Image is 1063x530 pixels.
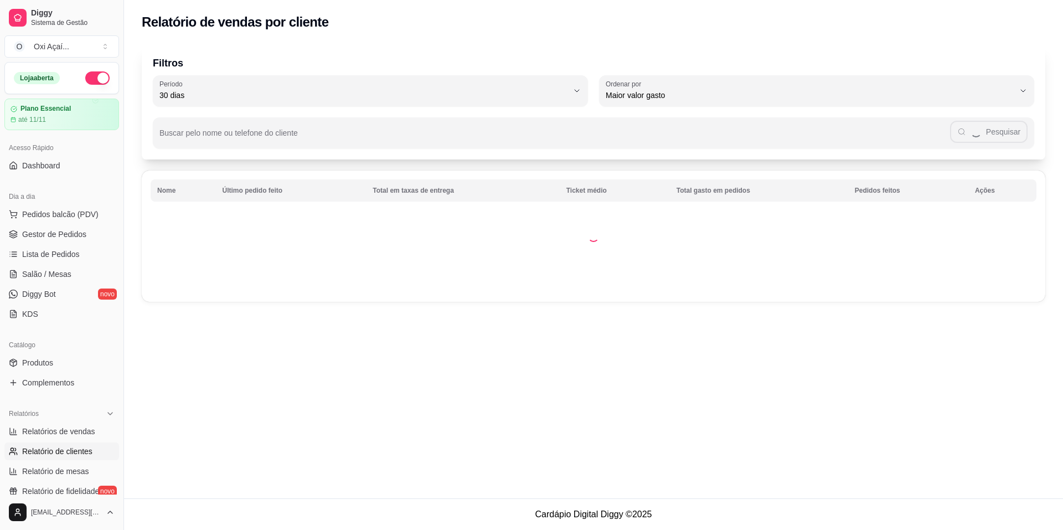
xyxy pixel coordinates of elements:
span: 30 dias [159,90,568,101]
span: Dashboard [22,160,60,171]
span: [EMAIL_ADDRESS][DOMAIN_NAME] [31,508,101,517]
button: Select a team [4,35,119,58]
h2: Relatório de vendas por cliente [142,13,329,31]
div: Loading [588,231,599,242]
a: Plano Essencialaté 11/11 [4,99,119,130]
span: Maior valor gasto [606,90,1014,101]
div: Loja aberta [14,72,60,84]
article: Plano Essencial [20,105,71,113]
div: Catálogo [4,336,119,354]
span: Sistema de Gestão [31,18,115,27]
span: Diggy Bot [22,289,56,300]
button: Período30 dias [153,75,588,106]
a: Diggy Botnovo [4,285,119,303]
span: Relatórios [9,409,39,418]
span: Gestor de Pedidos [22,229,86,240]
p: Filtros [153,55,1034,71]
span: Produtos [22,357,53,368]
div: Dia a dia [4,188,119,205]
button: Ordenar porMaior valor gasto [599,75,1034,106]
span: Relatório de mesas [22,466,89,477]
span: Relatório de clientes [22,446,92,457]
a: Produtos [4,354,119,372]
label: Período [159,79,186,89]
button: [EMAIL_ADDRESS][DOMAIN_NAME] [4,499,119,526]
a: Relatórios de vendas [4,423,119,440]
span: Complementos [22,377,74,388]
a: Salão / Mesas [4,265,119,283]
span: Diggy [31,8,115,18]
a: Relatório de mesas [4,462,119,480]
span: Pedidos balcão (PDV) [22,209,99,220]
span: Lista de Pedidos [22,249,80,260]
article: até 11/11 [18,115,46,124]
span: O [14,41,25,52]
label: Ordenar por [606,79,645,89]
span: KDS [22,308,38,320]
span: Relatório de fidelidade [22,486,99,497]
div: Acesso Rápido [4,139,119,157]
span: Salão / Mesas [22,269,71,280]
a: DiggySistema de Gestão [4,4,119,31]
a: Relatório de fidelidadenovo [4,482,119,500]
button: Alterar Status [85,71,110,85]
button: Pedidos balcão (PDV) [4,205,119,223]
a: Gestor de Pedidos [4,225,119,243]
a: Complementos [4,374,119,392]
input: Buscar pelo nome ou telefone do cliente [159,132,950,143]
a: Lista de Pedidos [4,245,119,263]
a: KDS [4,305,119,323]
a: Relatório de clientes [4,442,119,460]
footer: Cardápio Digital Diggy © 2025 [124,498,1063,530]
span: Relatórios de vendas [22,426,95,437]
a: Dashboard [4,157,119,174]
div: Oxi Açaí ... [34,41,69,52]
